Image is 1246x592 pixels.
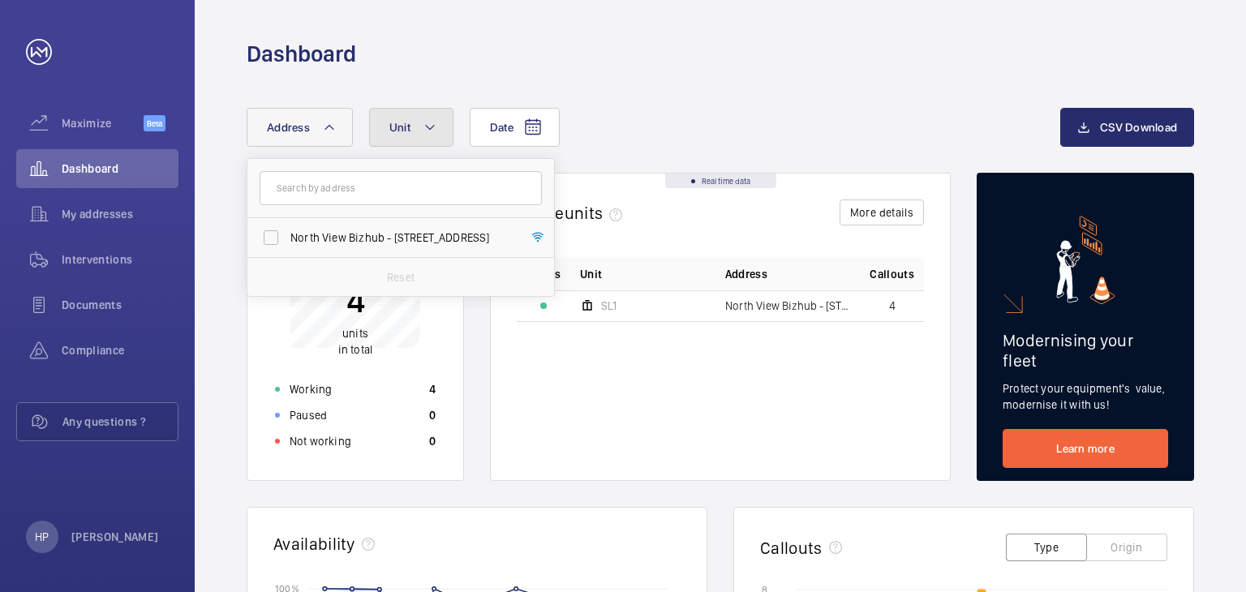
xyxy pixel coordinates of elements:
span: 4 [889,300,896,311]
p: [PERSON_NAME] [71,529,159,545]
button: Type [1006,534,1087,561]
div: Real time data [665,174,776,188]
a: Learn more [1003,429,1168,468]
p: Not working [290,433,351,449]
span: Any questions ? [62,414,178,430]
h1: Dashboard [247,39,356,69]
span: North View Bizhub - [STREET_ADDRESS] [725,300,851,311]
span: Callouts [870,266,914,282]
h2: Availability [273,534,355,554]
span: units [342,327,368,340]
span: units [565,203,629,223]
h2: Modernising your fleet [1003,330,1168,371]
p: Working [290,381,332,397]
p: 0 [429,433,436,449]
p: 4 [338,281,372,321]
span: Documents [62,297,178,313]
span: Date [490,121,513,134]
span: My addresses [62,206,178,222]
h2: Callouts [760,538,823,558]
span: Interventions [62,251,178,268]
span: Maximize [62,115,144,131]
input: Search by address [260,171,542,205]
span: Address [267,121,310,134]
button: CSV Download [1060,108,1194,147]
p: Protect your equipment's value, modernise it with us! [1003,380,1168,413]
button: More details [840,199,924,225]
p: Reset [387,269,415,285]
span: Unit [389,121,410,134]
button: Unit [369,108,453,147]
span: North View Bizhub - [STREET_ADDRESS] [290,230,513,246]
button: Address [247,108,353,147]
p: 0 [429,407,436,423]
button: Date [470,108,560,147]
p: 4 [429,381,436,397]
span: Unit [580,266,602,282]
img: marketing-card.svg [1056,216,1115,304]
span: SL1 [601,300,617,311]
button: Origin [1086,534,1167,561]
h2: Rogue [517,203,629,223]
span: Dashboard [62,161,178,177]
p: in total [338,325,372,358]
span: Compliance [62,342,178,358]
p: Paused [290,407,327,423]
span: Beta [144,115,165,131]
span: Address [725,266,767,282]
span: CSV Download [1100,121,1177,134]
p: HP [35,529,49,545]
